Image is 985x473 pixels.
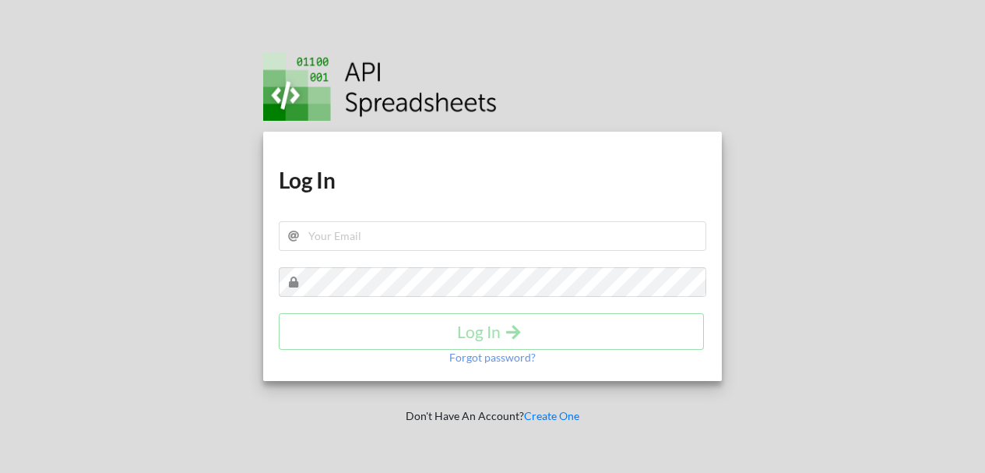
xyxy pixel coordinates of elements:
[279,166,707,194] h1: Log In
[449,350,536,365] p: Forgot password?
[524,409,579,422] a: Create One
[263,53,497,121] img: Logo.png
[279,221,707,251] input: Your Email
[252,408,733,424] p: Don't Have An Account?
